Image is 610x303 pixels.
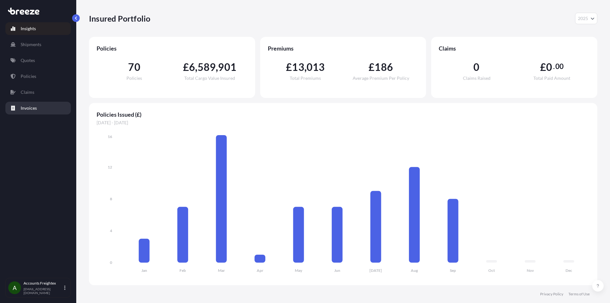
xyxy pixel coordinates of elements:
[411,268,418,273] tspan: Aug
[304,62,307,72] span: ,
[128,62,140,72] span: 70
[292,62,304,72] span: 13
[533,76,570,80] span: Total Paid Amount
[307,62,325,72] span: 013
[527,268,534,273] tspan: Nov
[566,268,572,273] tspan: Dec
[546,62,552,72] span: 0
[183,62,189,72] span: £
[555,64,564,69] span: 00
[575,13,597,24] button: Year Selector
[290,76,321,80] span: Total Premiums
[488,268,495,273] tspan: Oct
[97,111,590,118] span: Policies Issued (£)
[21,41,41,48] p: Shipments
[286,62,292,72] span: £
[21,105,37,111] p: Invoices
[108,165,112,169] tspan: 12
[126,76,142,80] span: Policies
[97,45,247,52] span: Policies
[5,70,71,83] a: Policies
[439,45,590,52] span: Claims
[5,38,71,51] a: Shipments
[110,260,112,265] tspan: 0
[5,86,71,99] a: Claims
[578,15,588,22] span: 2025
[568,292,590,297] a: Terms of Use
[184,76,235,80] span: Total Cargo Value Insured
[13,285,17,291] span: A
[24,281,63,286] p: Accounts Freightex
[5,22,71,35] a: Insights
[450,268,456,273] tspan: Sep
[24,287,63,295] p: [EMAIL_ADDRESS][DOMAIN_NAME]
[108,134,112,139] tspan: 16
[553,64,555,69] span: .
[89,13,150,24] p: Insured Portfolio
[257,268,263,273] tspan: Apr
[189,62,195,72] span: 6
[5,102,71,114] a: Invoices
[369,62,375,72] span: £
[473,62,479,72] span: 0
[463,76,491,80] span: Claims Raised
[21,57,35,64] p: Quotes
[216,62,218,72] span: ,
[97,120,590,126] span: [DATE] - [DATE]
[110,196,112,201] tspan: 8
[334,268,340,273] tspan: Jun
[21,89,34,95] p: Claims
[141,268,147,273] tspan: Jan
[218,268,225,273] tspan: Mar
[198,62,216,72] span: 589
[540,292,563,297] a: Privacy Policy
[369,268,382,273] tspan: [DATE]
[540,62,546,72] span: £
[218,62,236,72] span: 901
[268,45,419,52] span: Premiums
[353,76,409,80] span: Average Premium Per Policy
[375,62,393,72] span: 186
[295,268,302,273] tspan: May
[5,54,71,67] a: Quotes
[110,228,112,233] tspan: 4
[21,25,36,32] p: Insights
[195,62,197,72] span: ,
[21,73,36,79] p: Policies
[180,268,186,273] tspan: Feb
